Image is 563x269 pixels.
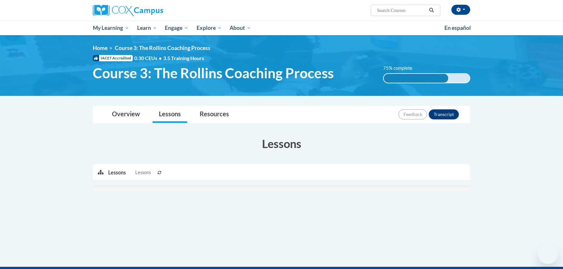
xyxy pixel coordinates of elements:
[93,55,133,61] span: IACET Accredited
[133,21,161,35] a: Learn
[93,45,108,51] a: Home
[444,25,471,31] span: En español
[538,244,558,264] iframe: Button to launch messaging window
[429,109,459,119] button: Transcript
[135,169,151,176] span: Lessons
[399,109,427,119] button: Feedback
[161,21,192,35] a: Engage
[440,21,475,35] a: En español
[384,74,448,83] div: 75% complete
[93,24,129,32] span: My Learning
[197,24,222,32] span: Explore
[376,7,427,14] input: Search Courses
[106,106,146,123] a: Overview
[383,65,419,72] label: 75% complete
[192,21,226,35] a: Explore
[93,136,470,151] h3: Lessons
[159,55,162,61] span: •
[93,5,212,16] a: Cox Campus
[153,106,187,123] a: Lessons
[163,55,204,61] span: 3.5 Training Hours
[108,169,126,176] p: Lessons
[93,5,163,16] img: Cox Campus
[115,45,210,51] span: Course 3: The Rollins Coaching Process
[93,65,334,81] span: Course 3: The Rollins Coaching Process
[226,21,255,35] a: About
[165,24,188,32] span: Engage
[137,24,157,32] span: Learn
[89,21,133,35] a: My Learning
[427,7,436,14] button: Search
[451,5,470,15] button: Account Settings
[83,21,480,35] div: Main menu
[230,24,251,32] span: About
[134,55,163,62] span: 0.30 CEUs
[193,106,235,123] a: Resources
